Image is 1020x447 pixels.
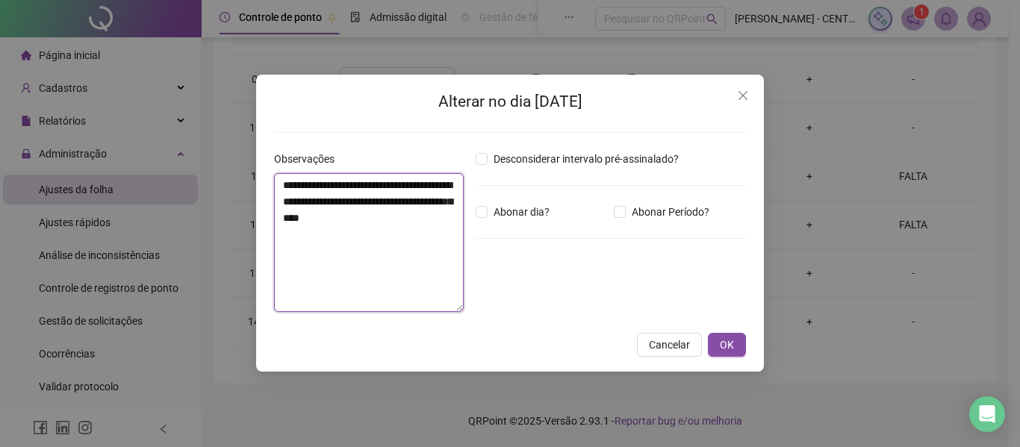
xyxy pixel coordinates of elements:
button: OK [708,333,746,357]
h2: Alterar no dia [DATE] [274,90,746,114]
label: Observações [274,151,344,167]
button: Close [731,84,755,107]
span: OK [720,337,734,353]
button: Cancelar [637,333,702,357]
span: Abonar Período? [626,204,715,220]
span: Desconsiderar intervalo pré-assinalado? [488,151,685,167]
span: Abonar dia? [488,204,556,220]
span: close [737,90,749,101]
span: Cancelar [649,337,690,353]
div: Open Intercom Messenger [969,396,1005,432]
